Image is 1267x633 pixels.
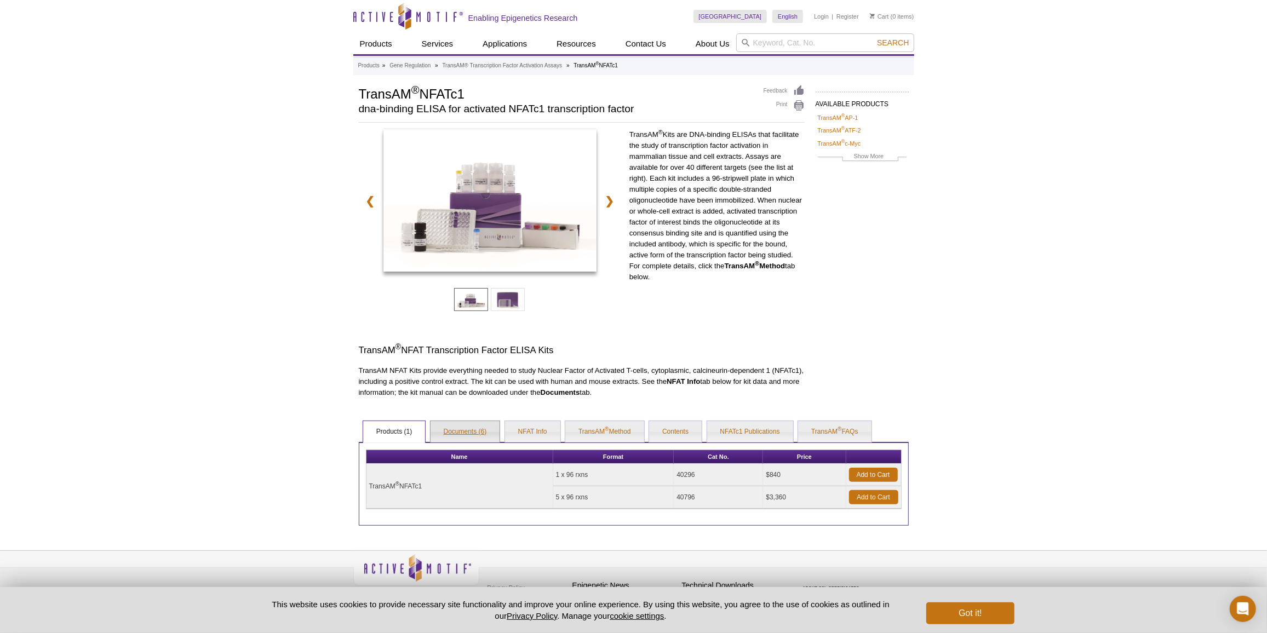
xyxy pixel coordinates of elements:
p: This website uses cookies to provide necessary site functionality and improve your online experie... [253,599,909,622]
sup: ® [755,260,759,267]
h4: Technical Downloads [682,581,786,590]
h2: Enabling Epigenetics Research [468,13,578,23]
table: Click to Verify - This site chose Symantec SSL for secure e-commerce and confidential communicati... [792,570,874,594]
th: Cat No. [674,450,763,464]
td: 40296 [674,464,763,486]
a: ❯ [598,188,621,214]
a: Show More [818,151,907,164]
a: Cart [870,13,889,20]
th: Format [553,450,674,464]
sup: ® [395,343,401,352]
p: TransAM NFAT Kits provide everything needed to study Nuclear Factor of Activated T-cells, cytopla... [359,365,805,398]
a: English [772,10,803,23]
li: (0 items) [870,10,914,23]
a: Print [764,100,805,112]
th: Name [366,450,553,464]
li: TransAM NFATc1 [574,62,618,68]
p: TransAM Kits are DNA-binding ELISAs that facilitate the study of transcription factor activation ... [629,129,805,283]
a: Feedback [764,85,805,97]
h4: Epigenetic News [572,581,677,590]
strong: NFAT Info [667,377,700,385]
li: » [435,62,438,68]
h1: TransAM NFATc1 [359,85,753,101]
button: Search [874,38,912,48]
input: Keyword, Cat. No. [736,33,914,52]
a: NFAT Info [505,421,560,443]
sup: ® [841,113,845,118]
a: TransAM NFATc1 Kit [383,129,597,275]
a: TransAM®Method [565,421,644,443]
sup: ® [395,481,399,487]
sup: ® [841,139,845,144]
button: Got it! [926,602,1014,624]
a: TransAM®ATF-2 [818,125,861,135]
h2: dna-binding ELISA for activated NFATc1 transcription factor [359,104,753,114]
td: 5 x 96 rxns [553,486,674,509]
a: TransAM®c-Myc [818,139,861,148]
sup: ® [658,129,663,135]
h2: AVAILABLE PRODUCTS [816,91,909,111]
img: Active Motif, [353,551,479,595]
img: TransAM NFATc1 Kit [383,129,597,272]
th: Price [763,450,846,464]
sup: ® [838,426,841,432]
li: » [382,62,386,68]
td: TransAM NFATc1 [366,464,553,509]
sup: ® [605,426,609,432]
a: TransAM® Transcription Factor Activation Assays [443,61,563,71]
sup: ® [596,61,599,66]
div: Open Intercom Messenger [1230,596,1256,622]
td: 40796 [674,486,763,509]
a: ABOUT SSL CERTIFICATES [802,586,859,590]
strong: TransAM Method [725,262,786,270]
a: Register [836,13,859,20]
img: Your Cart [870,13,875,19]
a: Contact Us [619,33,673,54]
td: $3,360 [763,486,846,509]
a: NFATc1 Publications [707,421,793,443]
a: Add to Cart [849,490,898,504]
a: TransAM®FAQs [798,421,872,443]
sup: ® [411,84,420,96]
a: [GEOGRAPHIC_DATA] [693,10,767,23]
a: About Us [689,33,736,54]
a: Applications [476,33,534,54]
h3: TransAM NFAT Transcription Factor ELISA Kits [359,344,805,357]
a: Products [358,61,380,71]
a: ❮ [359,188,382,214]
a: Services [415,33,460,54]
sup: ® [841,126,845,131]
li: » [566,62,570,68]
strong: Documents [541,388,580,396]
a: Products (1) [363,421,425,443]
a: Products [353,33,399,54]
li: | [832,10,834,23]
td: $840 [763,464,846,486]
a: Documents (6) [431,421,500,443]
a: Privacy Policy [507,611,557,620]
a: Login [814,13,829,20]
a: TransAM®AP-1 [818,113,858,123]
button: cookie settings [610,611,664,620]
a: Gene Regulation [389,61,431,71]
a: Contents [649,421,702,443]
a: Privacy Policy [485,579,528,596]
td: 1 x 96 rxns [553,464,674,486]
span: Search [877,38,909,47]
a: Add to Cart [849,468,898,482]
a: Resources [550,33,603,54]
